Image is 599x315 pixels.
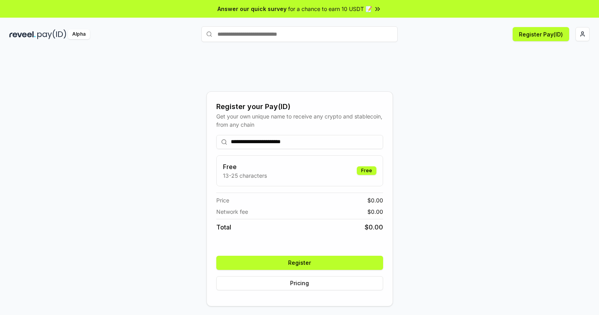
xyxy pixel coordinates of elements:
[216,112,383,129] div: Get your own unique name to receive any crypto and stablecoin, from any chain
[216,196,229,204] span: Price
[217,5,287,13] span: Answer our quick survey
[216,276,383,290] button: Pricing
[367,208,383,216] span: $ 0.00
[365,222,383,232] span: $ 0.00
[357,166,376,175] div: Free
[223,162,267,171] h3: Free
[288,5,372,13] span: for a chance to earn 10 USDT 📝
[513,27,569,41] button: Register Pay(ID)
[223,171,267,180] p: 13-25 characters
[9,29,36,39] img: reveel_dark
[216,208,248,216] span: Network fee
[216,256,383,270] button: Register
[37,29,66,39] img: pay_id
[216,101,383,112] div: Register your Pay(ID)
[216,222,231,232] span: Total
[68,29,90,39] div: Alpha
[367,196,383,204] span: $ 0.00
